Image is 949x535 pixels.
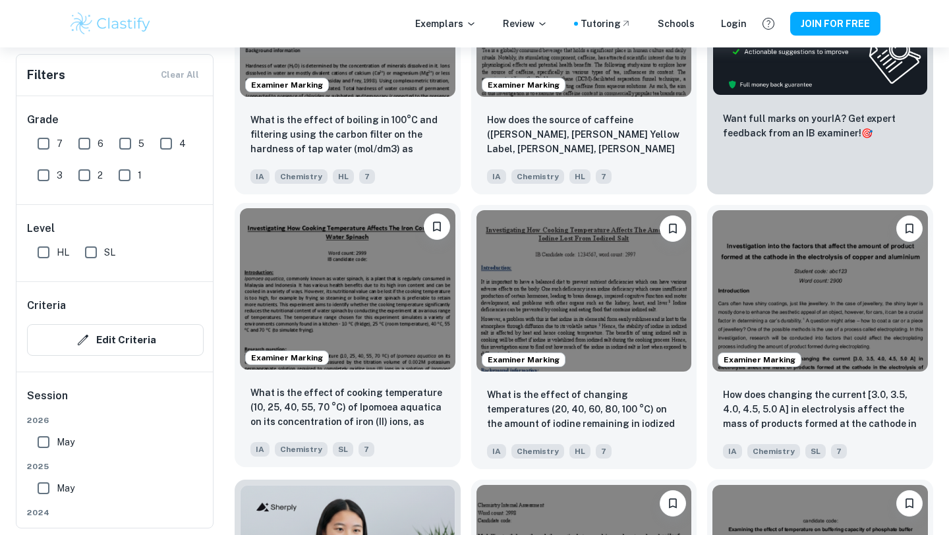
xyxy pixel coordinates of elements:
span: Chemistry [747,444,800,459]
span: 🎯 [861,128,873,138]
button: JOIN FOR FREE [790,12,880,36]
p: Want full marks on your IA ? Get expert feedback from an IB examiner! [723,111,917,140]
span: IA [487,444,506,459]
h6: Grade [27,112,204,128]
a: Examiner MarkingPlease log in to bookmark exemplarsHow does changing the current [3.0, 3.5, 4.0, ... [707,205,933,469]
span: 7 [359,442,374,457]
span: 2026 [27,414,204,426]
img: Clastify logo [69,11,152,37]
span: HL [569,169,590,184]
span: 3 [57,168,63,183]
p: How does the source of caffeine (Lipton Earl Grey, Lipton Yellow Label, Remsey Earl Grey, Milton ... [487,113,681,157]
a: Tutoring [581,16,631,31]
button: Please log in to bookmark exemplars [424,213,450,240]
span: 7 [596,169,612,184]
a: Examiner MarkingPlease log in to bookmark exemplarsWhat is the effect of changing temperatures (2... [471,205,697,469]
span: IA [250,442,270,457]
span: 2024 [27,507,204,519]
h6: Criteria [27,298,66,314]
span: 2 [98,168,103,183]
span: IA [723,444,742,459]
span: May [57,481,74,495]
h6: Level [27,221,204,237]
span: 7 [359,169,375,184]
span: 6 [98,136,103,151]
span: 5 [138,136,144,151]
button: Please log in to bookmark exemplars [896,215,923,242]
span: 7 [57,136,63,151]
span: May [57,435,74,449]
a: Login [721,16,747,31]
button: Edit Criteria [27,324,204,356]
span: 7 [596,444,612,459]
p: Review [503,16,548,31]
p: What is the effect of changing temperatures (20, 40, 60, 80, 100 °C) on the amount of iodine rema... [487,387,681,432]
span: 1 [138,168,142,183]
img: Chemistry IA example thumbnail: What is the effect of changing temperatu [476,210,692,372]
span: Chemistry [511,169,564,184]
p: Exemplars [415,16,476,31]
span: Examiner Marking [246,79,328,91]
img: Chemistry IA example thumbnail: What is the effect of cooking temperatur [240,208,455,370]
button: Please log in to bookmark exemplars [896,490,923,517]
span: SL [805,444,826,459]
span: Chemistry [275,169,328,184]
h6: Session [27,388,204,414]
button: Help and Feedback [757,13,780,35]
h6: Filters [27,66,65,84]
span: Chemistry [511,444,564,459]
span: HL [333,169,354,184]
a: Schools [658,16,695,31]
span: Chemistry [275,442,328,457]
span: 4 [179,136,186,151]
span: IA [250,169,270,184]
a: Examiner MarkingPlease log in to bookmark exemplarsWhat is the effect of cooking temperature (10,... [235,205,461,469]
span: SL [333,442,353,457]
button: Please log in to bookmark exemplars [660,215,686,242]
span: SL [104,245,115,260]
span: HL [569,444,590,459]
button: Please log in to bookmark exemplars [660,490,686,517]
span: Examiner Marking [482,354,565,366]
span: Examiner Marking [482,79,565,91]
span: 2025 [27,461,204,472]
span: Examiner Marking [246,352,328,364]
p: What is the effect of cooking temperature (10, 25, 40, 55, 70 °C) of Ipomoea aquatica on its conc... [250,385,445,430]
span: 7 [831,444,847,459]
span: HL [57,245,69,260]
p: What is the effect of boiling in 100°C and filtering using the carbon filter on the hardness of t... [250,113,445,157]
span: Examiner Marking [718,354,801,366]
p: How does changing the current [3.0, 3.5, 4.0, 4.5, 5.0 A] in electrolysis affect the mass of prod... [723,387,917,432]
img: Chemistry IA example thumbnail: How does changing the current [3.0, 3.5, [712,210,928,372]
span: IA [487,169,506,184]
